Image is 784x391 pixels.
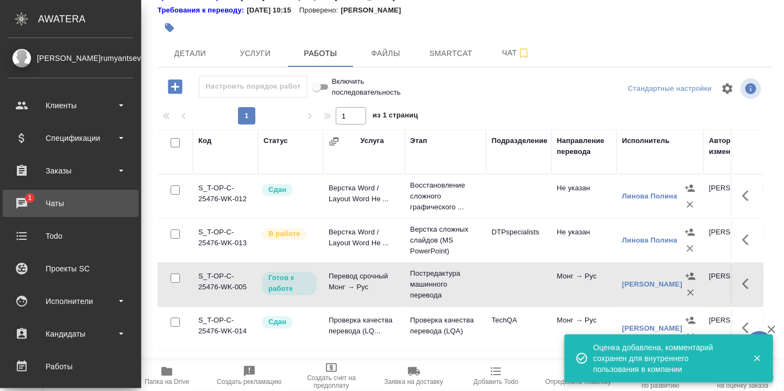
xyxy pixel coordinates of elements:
td: Проверка качества перевода (LQ... [323,309,405,347]
td: Перевод срочный Монг → Рус [323,265,405,303]
td: Монг → Рус [551,309,617,347]
button: Сгруппировать [329,136,340,147]
div: Проекты SC [8,260,133,277]
a: 1Чаты [3,190,139,217]
span: Детали [164,47,216,60]
button: Здесь прячутся важные кнопки [736,315,762,341]
td: TechQA [486,309,551,347]
div: Менеджер проверил работу исполнителя, передает ее на следующий этап [261,183,318,197]
button: Здесь прячутся важные кнопки [736,271,762,297]
td: Верстка Word / Layout Word Не ... [323,221,405,259]
div: Спецификации [8,130,133,146]
span: Настроить таблицу [714,76,741,102]
div: Клиенты [8,97,133,114]
td: Не указан [551,221,617,259]
button: Назначить [682,312,699,328]
p: [DATE] 10:15 [247,5,299,16]
p: Проверено: [299,5,341,16]
button: Удалить [682,196,698,213]
div: split button [625,80,714,97]
td: [PERSON_NAME] [704,177,769,215]
td: Монг → Рус [551,265,617,303]
p: Сдан [268,184,286,195]
a: Проекты SC [3,255,139,282]
div: Направление перевода [557,135,611,157]
a: Линова Полина [622,192,678,200]
div: Работы [8,358,133,375]
p: [PERSON_NAME] [341,5,409,16]
button: Создать рекламацию [208,361,290,391]
button: Назначить [682,268,699,284]
p: Готов к работе [268,272,310,294]
div: [PERSON_NAME]rumyantseva [8,52,133,64]
button: Добавить Todo [455,361,537,391]
a: [PERSON_NAME] [622,280,682,288]
span: Создать рекламацию [217,378,281,386]
div: Исполнитель [622,135,670,146]
a: Требования к переводу: [158,5,247,16]
td: [PERSON_NAME] [704,309,769,347]
button: Назначить [682,224,698,240]
span: Чат [490,46,542,60]
td: S_T-OP-C-25476-WK-005 [193,265,258,303]
button: Добавить тэг [158,16,181,40]
span: Посмотреть информацию [741,78,763,99]
td: Верстка Word / Layout Word Не ... [323,177,405,215]
div: Подразделение [492,135,548,146]
span: Smartcat [425,47,477,60]
div: Кандидаты [8,326,133,342]
button: 🙏 [746,331,773,358]
a: [PERSON_NAME] [622,324,682,332]
span: Услуги [229,47,281,60]
div: AWATERA [38,8,141,30]
button: Назначить [682,180,698,196]
div: Код [198,135,211,146]
td: S_T-OP-C-25476-WK-012 [193,177,258,215]
div: Автор изменения [709,135,763,157]
div: Этап [410,135,427,146]
svg: Подписаться [517,47,530,60]
button: Добавить работу [160,76,190,98]
span: 1 [21,193,38,203]
span: Включить последовательность [332,76,401,98]
td: S_T-OP-C-25476-WK-014 [193,309,258,347]
div: Заказы [8,163,133,179]
div: Todo [8,228,133,244]
div: Исполнитель выполняет работу [261,227,318,241]
button: Создать счет на предоплату [290,361,372,391]
p: Восстановление сложного графического ... [410,180,481,213]
span: Работы [294,47,347,60]
a: Линова Полина [622,236,678,244]
td: DTPspecialists [486,221,551,259]
div: Менеджер проверил работу исполнителя, передает ее на следующий этап [261,315,318,330]
td: [PERSON_NAME] [704,221,769,259]
p: Постредактура машинного перевода [410,268,481,301]
button: Удалить [682,240,698,257]
button: Определить тематику [537,361,619,391]
td: [PERSON_NAME] [704,265,769,303]
div: Нажми, чтобы открыть папку с инструкцией [158,5,247,16]
div: Статус [264,135,288,146]
p: Проверка качества перевода (LQA) [410,315,481,337]
div: Исполнители [8,293,133,309]
td: Не указан [551,177,617,215]
span: Файлы [360,47,412,60]
p: В работе [268,228,300,239]
span: Папка на Drive [145,378,189,386]
span: Определить тематику [545,378,611,386]
button: Здесь прячутся важные кнопки [736,183,762,209]
button: Закрыть [746,353,768,363]
span: Добавить Todo [474,378,518,386]
button: Заявка на доставку [373,361,455,391]
div: Исполнитель может приступить к работе [261,271,318,296]
td: S_T-OP-C-25476-WK-013 [193,221,258,259]
div: Чаты [8,195,133,212]
a: Работы [3,353,139,380]
div: Оценка добавлена, комментарий сохранен для внутреннего пользования в компании [593,342,737,375]
button: Папка на Drive [126,361,208,391]
button: Удалить [682,328,699,345]
a: Todo [3,222,139,250]
button: Здесь прячутся важные кнопки [736,227,762,253]
div: Услуга [360,135,384,146]
span: из 1 страниц [373,109,418,125]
